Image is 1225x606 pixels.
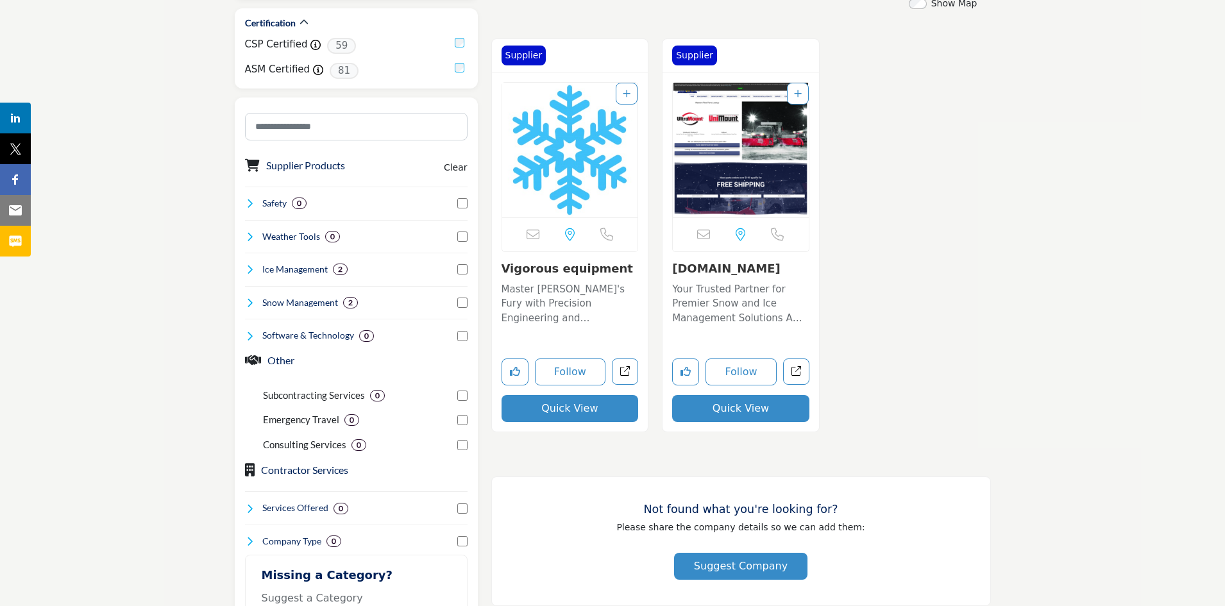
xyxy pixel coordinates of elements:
div: 2 Results For Snow Management [343,297,358,308]
b: 2 [348,298,353,307]
button: Quick View [672,395,809,422]
a: Add To List [794,88,802,99]
span: 81 [330,63,359,79]
h2: Missing a Category? [262,568,451,591]
button: Suggest Company [674,553,807,580]
input: Select Snow Management checkbox [457,298,468,308]
p: Emergency Travel: Emergency Travel [263,412,339,427]
label: ASM Certified [245,62,310,77]
h4: Weather Tools: Weather Tools refer to instruments, software, and technologies used to monitor, pr... [262,230,320,243]
p: Supplier [676,49,713,62]
div: 0 Results For Company Type [326,535,341,547]
a: Open Listing in new tab [502,83,638,217]
a: Open Listing in new tab [673,83,809,217]
a: Vigorous equipment [502,262,633,275]
span: Suggest a Category [262,592,363,604]
input: Select Consulting Services checkbox [457,440,468,450]
b: 0 [350,416,354,425]
input: Select Services Offered checkbox [457,503,468,514]
b: 2 [338,265,342,274]
h4: Services Offered: Services Offered refers to the specific products, assistance, or expertise a bu... [262,501,328,514]
b: 0 [330,232,335,241]
span: Please share the company details so we can add them: [616,522,865,532]
a: Master [PERSON_NAME]'s Fury with Precision Engineering and Unmatched Durability Specializing in S... [502,279,639,326]
p: Supplier [505,49,543,62]
h2: Certification [245,17,296,29]
h4: Software & Technology: Software & Technology encompasses the development, implementation, and use... [262,329,354,342]
input: Select Safety checkbox [457,198,468,208]
a: [DOMAIN_NAME] [672,262,781,275]
div: 0 Results For Consulting Services [351,439,366,451]
div: 0 Results For Safety [292,198,307,209]
h3: Not found what you're looking for? [518,503,965,516]
input: Select Weather Tools checkbox [457,231,468,242]
div: 0 Results For Services Offered [334,503,348,514]
p: Master [PERSON_NAME]'s Fury with Precision Engineering and Unmatched Durability Specializing in S... [502,282,639,326]
div: 2 Results For Ice Management [333,264,348,275]
div: 0 Results For Software & Technology [359,330,374,342]
h4: Ice Management: Ice management involves the control, removal, and prevention of ice accumulation ... [262,263,328,276]
b: 0 [339,504,343,513]
a: Add To List [623,88,630,99]
input: Select Software & Technology checkbox [457,331,468,341]
img: WesternParts.com [673,83,809,217]
button: Follow [705,358,777,385]
label: CSP Certified [245,37,308,52]
b: 0 [364,332,369,341]
b: 0 [375,391,380,400]
b: 0 [297,199,301,208]
input: Select Ice Management checkbox [457,264,468,274]
p: Your Trusted Partner for Premier Snow and Ice Management Solutions A premier provider in the Snow... [672,282,809,326]
h4: Safety: Safety refers to the measures, practices, and protocols implemented to protect individual... [262,197,287,210]
button: Contractor Services [261,462,348,478]
input: Select Subcontracting Services checkbox [457,391,468,401]
input: CSP Certified checkbox [455,38,464,47]
p: Subcontracting Services: Subcontracting Services [263,388,365,403]
button: Other [267,353,294,368]
div: 0 Results For Subcontracting Services [370,390,385,401]
span: 59 [327,38,356,54]
a: Your Trusted Partner for Premier Snow and Ice Management Solutions A premier provider in the Snow... [672,279,809,326]
h3: Vigorous equipment [502,262,639,276]
h3: WesternParts.com [672,262,809,276]
button: Quick View [502,395,639,422]
input: Select Company Type checkbox [457,536,468,546]
button: Supplier Products [266,158,345,173]
input: Select Emergency Travel checkbox [457,415,468,425]
h4: Company Type: A Company Type refers to the legal structure of a business, such as sole proprietor... [262,535,321,548]
img: Vigorous equipment [502,83,638,217]
button: Follow [535,358,606,385]
button: Like listing [672,358,699,385]
b: 0 [332,537,336,546]
span: Suggest Company [694,560,788,572]
b: 0 [357,441,361,450]
input: ASM Certified checkbox [455,63,464,72]
div: 0 Results For Weather Tools [325,231,340,242]
buton: Clear [444,161,468,174]
div: 0 Results For Emergency Travel [344,414,359,426]
a: Open vigorous-equipment in new tab [612,358,638,385]
input: Search Category [245,113,468,140]
button: Like listing [502,358,528,385]
h4: Snow Management: Snow management involves the removal, relocation, and mitigation of snow accumul... [262,296,338,309]
a: Open westernpartscom in new tab [783,358,809,385]
p: Consulting Services: Consulting Services [263,437,346,452]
